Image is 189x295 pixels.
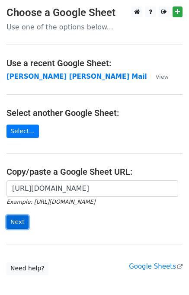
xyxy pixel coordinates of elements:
[6,167,183,177] h4: Copy/paste a Google Sheet URL:
[6,108,183,118] h4: Select another Google Sheet:
[6,73,147,80] a: [PERSON_NAME] [PERSON_NAME] Mail
[6,199,95,205] small: Example: [URL][DOMAIN_NAME]
[6,180,178,197] input: Paste your Google Sheet URL here
[6,125,39,138] a: Select...
[6,6,183,19] h3: Choose a Google Sheet
[6,262,48,275] a: Need help?
[156,74,169,80] small: View
[6,215,29,229] input: Next
[146,253,189,295] iframe: Chat Widget
[6,22,183,32] p: Use one of the options below...
[129,263,183,270] a: Google Sheets
[147,73,169,80] a: View
[6,58,183,68] h4: Use a recent Google Sheet:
